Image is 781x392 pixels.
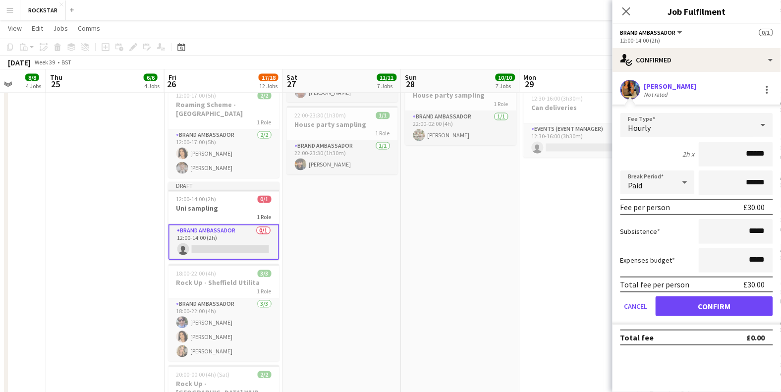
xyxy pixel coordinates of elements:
h3: Job Fulfilment [613,5,781,18]
span: View [8,24,22,33]
div: [DATE] [8,57,31,67]
h3: Roaming Scheme - [GEOGRAPHIC_DATA] [168,101,279,118]
span: Week 39 [33,58,57,66]
div: Total fee [620,333,654,342]
button: Cancel [620,296,652,316]
h3: Can deliveries [524,104,635,112]
label: Subsistence [620,227,661,236]
span: 12:00-14:00 (2h) [176,196,217,203]
span: 27 [285,78,298,90]
div: £30.00 [744,202,765,212]
span: 26 [167,78,176,90]
span: 22:00-23:30 (1h30m) [295,112,346,119]
div: 2h x [683,150,695,159]
button: Brand Ambassador [620,29,684,36]
span: Fri [168,73,176,82]
app-card-role: Brand Ambassador1/122:00-23:30 (1h30m)[PERSON_NAME] [287,141,398,174]
app-job-card: Draft12:00-14:00 (2h)0/1Uni sampling1 RoleBrand Ambassador0/112:00-14:00 (2h) [168,182,279,260]
span: 10/10 [496,74,515,81]
app-job-card: 22:00-23:30 (1h30m)1/1House party sampling1 RoleBrand Ambassador1/122:00-23:30 (1h30m)[PERSON_NAME] [287,106,398,174]
span: 8/8 [25,74,39,81]
div: Confirmed [613,48,781,72]
span: 12:00-17:00 (5h) [176,92,217,100]
a: Comms [74,22,104,35]
app-job-card: 12:30-16:00 (3h30m)0/1Can deliveries1 RoleEvents (Event Manager)0/112:30-16:00 (3h30m) [524,89,635,158]
a: Jobs [49,22,72,35]
span: 6/6 [144,74,158,81]
app-card-role: Events (Event Manager)0/112:30-16:00 (3h30m) [524,124,635,158]
span: 2/2 [258,92,272,100]
span: Brand Ambassador [620,29,676,36]
span: 0/1 [759,29,773,36]
div: Draft [168,182,279,190]
app-card-role: Brand Ambassador0/112:00-14:00 (2h) [168,224,279,260]
a: View [4,22,26,35]
span: Edit [32,24,43,33]
span: Hourly [628,123,651,133]
app-card-role: Brand Ambassador2/212:00-17:00 (5h)[PERSON_NAME][PERSON_NAME] [168,130,279,178]
span: 1 Role [257,214,272,221]
div: Total fee per person [620,280,690,289]
app-job-card: 18:00-22:00 (4h)3/3Rock Up - Sheffield Utilita1 RoleBrand Ambassador3/318:00-22:00 (4h)[PERSON_NA... [168,264,279,361]
div: 7 Jobs [496,82,515,90]
div: 4 Jobs [144,82,160,90]
div: BST [61,58,71,66]
span: 25 [49,78,62,90]
span: 18:00-22:00 (4h) [176,270,217,278]
div: £0.00 [747,333,765,342]
span: 2/2 [258,371,272,379]
span: 1 Role [257,288,272,295]
span: 0/1 [258,196,272,203]
span: Thu [50,73,62,82]
span: Paid [628,180,643,190]
span: Sat [287,73,298,82]
div: 12:00-14:00 (2h) [620,37,773,44]
button: ROCKSTAR [20,0,66,20]
h3: House party sampling [405,91,516,100]
app-card-role: Brand Ambassador3/318:00-22:00 (4h)[PERSON_NAME][PERSON_NAME][PERSON_NAME] [168,299,279,361]
span: Jobs [53,24,68,33]
span: 1 Role [257,119,272,126]
span: 12:30-16:00 (3h30m) [532,95,583,103]
span: 20:00-00:00 (4h) (Sat) [176,371,230,379]
div: Not rated [644,91,670,98]
a: Edit [28,22,47,35]
app-card-role: Brand Ambassador1/122:00-02:00 (4h)[PERSON_NAME] [405,112,516,145]
div: £30.00 [744,280,765,289]
div: 7 Jobs [378,82,396,90]
span: 28 [404,78,417,90]
span: Comms [78,24,100,33]
span: 29 [522,78,537,90]
h3: Rock Up - Sheffield Utilita [168,279,279,287]
app-job-card: 12:00-17:00 (5h)2/2Roaming Scheme - [GEOGRAPHIC_DATA]1 RoleBrand Ambassador2/212:00-17:00 (5h)[PE... [168,86,279,178]
span: Sun [405,73,417,82]
label: Expenses budget [620,256,675,265]
span: 11/11 [377,74,397,81]
span: 17/18 [259,74,279,81]
div: Fee per person [620,202,670,212]
span: 1/1 [376,112,390,119]
span: 3/3 [258,270,272,278]
div: [PERSON_NAME] [644,82,697,91]
button: Confirm [656,296,773,316]
div: 12 Jobs [259,82,278,90]
span: 1 Role [376,130,390,137]
span: Mon [524,73,537,82]
span: 1 Role [494,101,508,108]
app-job-card: 22:00-02:00 (4h) (Mon)1/1House party sampling1 RoleBrand Ambassador1/122:00-02:00 (4h)[PERSON_NAME] [405,77,516,145]
div: 4 Jobs [26,82,41,90]
h3: House party sampling [287,120,398,129]
h3: Uni sampling [168,204,279,213]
